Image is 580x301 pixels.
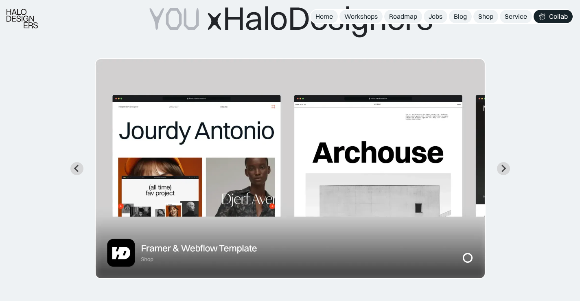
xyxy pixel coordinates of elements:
[505,12,527,21] div: Service
[534,10,573,23] a: Collab
[339,10,383,23] a: Workshops
[449,10,472,23] a: Blog
[497,162,510,175] button: Next slide
[384,10,422,23] a: Roadmap
[429,12,442,21] div: Jobs
[478,12,493,21] div: Shop
[454,12,467,21] div: Blog
[500,10,532,23] a: Service
[389,12,417,21] div: Roadmap
[473,10,498,23] a: Shop
[315,12,333,21] div: Home
[549,12,568,21] div: Collab
[311,10,338,23] a: Home
[70,162,83,175] button: Go to last slide
[344,12,378,21] div: Workshops
[424,10,447,23] a: Jobs
[95,58,486,279] div: 1 of 7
